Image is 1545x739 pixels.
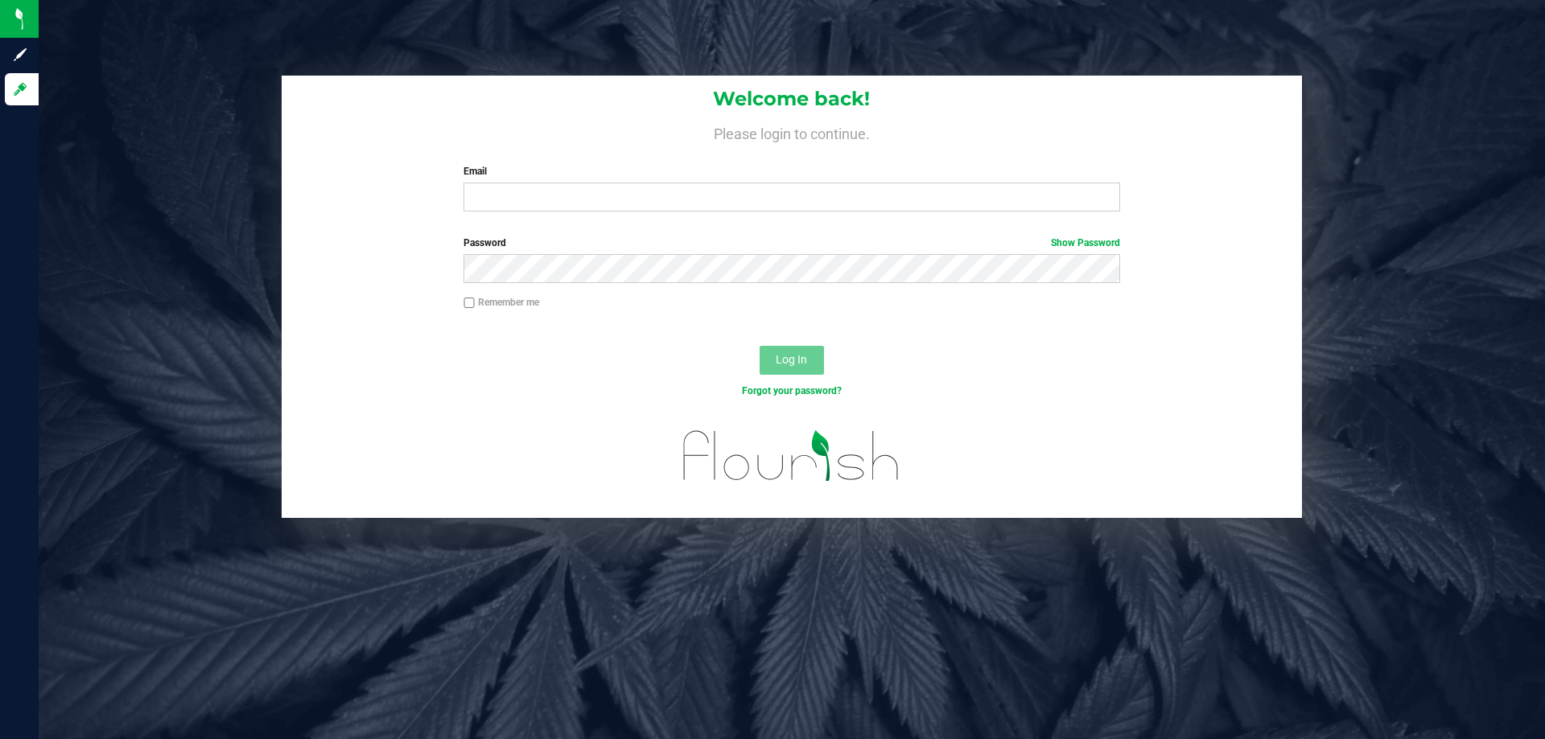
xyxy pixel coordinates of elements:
[282,88,1302,109] h1: Welcome back!
[664,415,919,497] img: flourish_logo.svg
[463,164,1119,179] label: Email
[12,81,28,97] inline-svg: Log in
[12,47,28,63] inline-svg: Sign up
[1051,237,1120,248] a: Show Password
[742,385,842,396] a: Forgot your password?
[282,122,1302,142] h4: Please login to continue.
[776,353,807,366] span: Log In
[760,346,824,375] button: Log In
[463,237,506,248] span: Password
[463,295,539,310] label: Remember me
[463,298,475,309] input: Remember me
